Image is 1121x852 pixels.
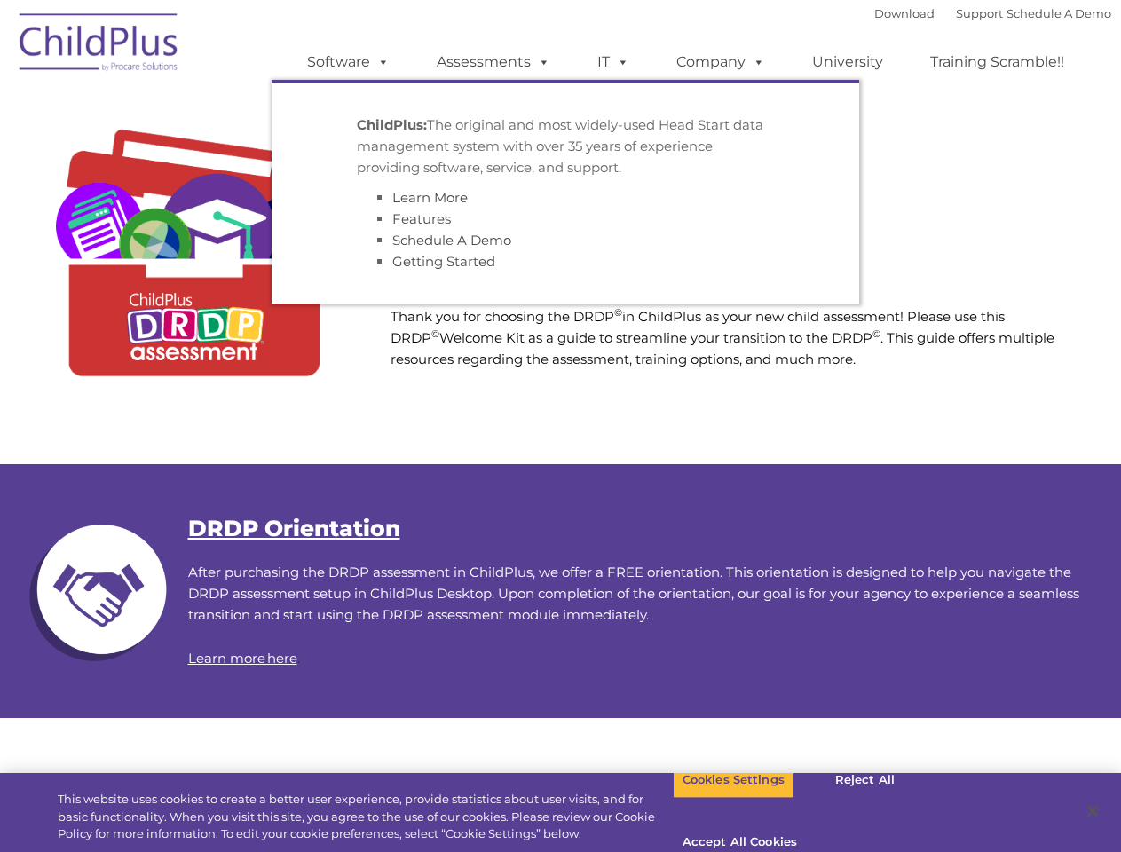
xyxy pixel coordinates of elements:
strong: Views [421,772,519,810]
a: University [794,44,901,80]
sup: © [614,306,622,319]
div: This website uses cookies to create a better user experience, provide statistics about user visit... [58,791,673,843]
button: Reject All [809,761,920,799]
sup: © [872,327,880,340]
a: Learn More [392,189,468,206]
p: The original and most widely-used Head Start data management system with over 35 years of experie... [357,114,774,178]
button: Close [1073,792,1112,831]
button: Cookies Settings [673,761,794,799]
img: ChildPlus by Procare Solutions [11,1,188,90]
a: Schedule A Demo [1007,6,1111,20]
a: Features [392,210,451,227]
a: Schedule A Demo [392,232,511,248]
p: After purchasing the DRDP assessment in ChildPlus, we offer a FREE orientation. This orientation ... [24,562,1098,626]
a: Training Scramble!! [912,44,1082,80]
a: Learn more here [188,650,297,667]
img: DRDP-Tool-Kit2.gif [24,93,364,433]
a: IT [580,44,647,80]
span: Thank you for choosing the DRDP in ChildPlus as your new child assessment! Please use this DRDP W... [391,308,1054,367]
font: | [874,6,1111,20]
sup: © [431,327,439,340]
a: Software [289,44,407,80]
a: Getting Started [392,253,495,270]
strong: DRDP [305,772,403,810]
sup: © [403,769,421,797]
a: Download [874,6,935,20]
strong: ChildPlus: [357,116,427,133]
a: DRDP Orientation [188,515,400,541]
a: Company [659,44,783,80]
a: Assessments [419,44,568,80]
p: . [24,648,1098,669]
a: Support [956,6,1003,20]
